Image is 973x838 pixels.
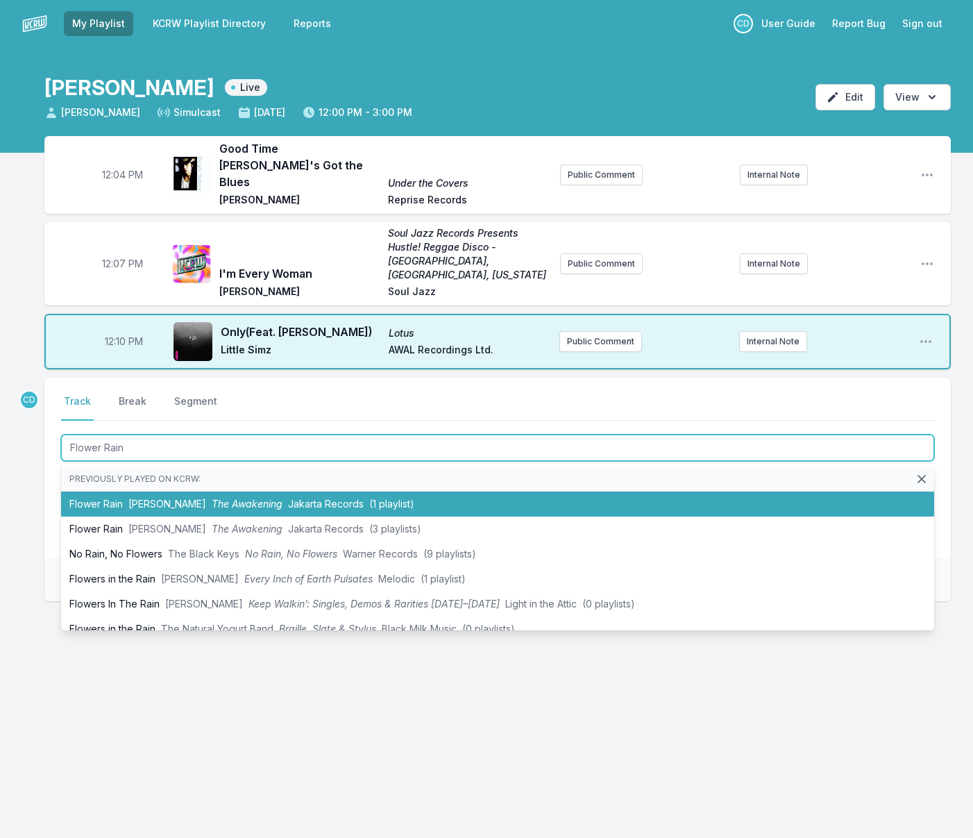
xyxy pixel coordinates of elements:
span: Jakarta Records [288,498,364,510]
span: Keep Walkin’: Singles, Demos & Rarities [DATE]–[DATE] [248,598,500,610]
li: Flowers In The Rain [61,592,934,617]
button: Public Comment [559,331,642,352]
p: Chris Douridas [19,390,39,410]
a: KCRW Playlist Directory [144,11,274,36]
img: Soul Jazz Records Presents Hustle! Reggae Disco - Kingston, London, New York [172,244,211,283]
button: Track [61,394,94,421]
button: Open playlist item options [920,257,934,271]
span: No Rain, No Flowers [245,548,337,560]
li: Flower Rain [61,492,934,517]
h1: [PERSON_NAME] [44,75,214,100]
a: My Playlist [64,11,133,36]
button: Open playlist item options [919,335,933,349]
img: Under the Covers [172,156,211,194]
span: Timestamp [102,257,143,271]
span: The Awakening [212,498,282,510]
button: Internal Note [740,253,808,274]
span: [PERSON_NAME] [219,193,380,210]
span: Timestamp [102,168,143,182]
span: I'm Every Woman [219,265,380,282]
span: The Natural Yogurt Band [161,623,273,635]
span: AWAL Recordings Ltd. [389,343,548,360]
span: [PERSON_NAME] [219,285,380,301]
li: Flower Rain [61,517,934,542]
span: Timestamp [105,335,143,349]
span: (1 playlist) [421,573,466,585]
span: 12:00 PM - 3:00 PM [302,106,412,119]
span: Little Simz [221,343,380,360]
button: Internal Note [739,331,807,352]
span: [PERSON_NAME] [165,598,243,610]
span: Black Milk Music [382,623,457,635]
span: Soul Jazz [388,285,548,301]
button: Edit [815,84,875,110]
span: Melodic [378,573,415,585]
span: (0 playlists) [582,598,635,610]
span: Live [225,79,267,96]
span: Braille, Slate & Stylus [279,623,376,635]
span: [PERSON_NAME] [128,498,206,510]
li: No Rain, No Flowers [61,542,934,567]
button: Public Comment [560,253,643,274]
span: Under the Covers [388,176,548,190]
li: Previously played on KCRW: [61,467,934,492]
span: Simulcast [157,106,221,119]
a: User Guide [753,11,824,36]
span: (1 playlist) [369,498,414,510]
span: Only (Feat. [PERSON_NAME]) [221,324,380,340]
span: [PERSON_NAME] [161,573,239,585]
button: Public Comment [560,165,643,185]
span: Good Time [PERSON_NAME]'s Got the Blues [219,140,380,190]
p: Chris Douridas [734,14,753,33]
span: [PERSON_NAME] [128,523,206,535]
li: Flowers in the Rain [61,617,934,642]
span: Soul Jazz Records Presents Hustle! Reggae Disco - [GEOGRAPHIC_DATA], [GEOGRAPHIC_DATA], [US_STATE] [388,226,548,282]
span: (3 playlists) [369,523,421,535]
span: Jakarta Records [288,523,364,535]
span: The Black Keys [168,548,239,560]
span: [DATE] [237,106,285,119]
span: The Awakening [212,523,282,535]
span: Lotus [389,326,548,340]
a: Reports [285,11,339,36]
a: Report Bug [824,11,894,36]
button: Internal Note [740,165,808,185]
span: Reprise Records [388,193,548,210]
img: Lotus [174,322,212,361]
span: (0 playlists) [462,623,515,635]
span: Every Inch of Earth Pulsates [244,573,373,585]
span: Warner Records [343,548,418,560]
span: Light in the Attic [505,598,577,610]
button: Segment [171,394,220,421]
span: (9 playlists) [423,548,476,560]
button: Open options [883,84,951,110]
li: Flowers in the Rain [61,567,934,592]
img: logo-white-87cec1fa9cbef997252546196dc51331.png [22,11,47,36]
input: Track Title [61,435,934,461]
button: Open playlist item options [920,168,934,182]
button: Break [116,394,149,421]
span: [PERSON_NAME] [44,106,140,119]
button: Sign out [894,11,951,36]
